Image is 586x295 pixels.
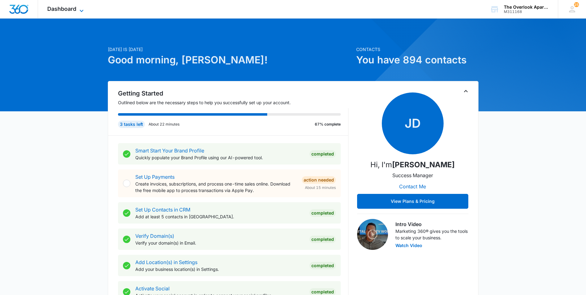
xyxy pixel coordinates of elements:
a: Smart Start Your Brand Profile [135,147,204,154]
div: Completed [310,236,336,243]
p: Marketing 360® gives you the tools to scale your business. [395,228,468,241]
a: Activate Social [135,285,170,292]
p: Hi, I'm [370,159,455,170]
span: JD [382,92,444,154]
a: Verify Domain(s) [135,233,174,239]
p: About 22 minutes [149,122,179,127]
h1: Good morning, [PERSON_NAME]! [108,53,352,67]
div: Action Needed [302,176,336,184]
p: Create invoices, subscriptions, and process one-time sales online. Download the free mobile app t... [135,181,297,194]
button: Watch Video [395,243,422,248]
p: Outlined below are the necessary steps to help you successfully set up your account. [118,99,348,106]
p: Quickly populate your Brand Profile using our AI-powered tool. [135,154,305,161]
p: Success Manager [392,172,433,179]
p: Verify your domain(s) in Email. [135,240,305,246]
h1: You have 894 contacts [356,53,478,67]
button: View Plans & Pricing [357,194,468,209]
span: 25 [574,2,579,7]
div: account name [504,5,549,10]
div: 3 tasks left [118,121,145,128]
a: Set Up Payments [135,174,175,180]
div: account id [504,10,549,14]
p: 67% complete [315,122,341,127]
div: notifications count [574,2,579,7]
div: Completed [310,262,336,269]
div: Completed [310,209,336,217]
a: Add Location(s) in Settings [135,259,197,265]
div: Completed [310,150,336,158]
p: Contacts [356,46,478,53]
p: Add at least 5 contacts in [GEOGRAPHIC_DATA]. [135,213,305,220]
span: About 15 minutes [305,185,336,190]
img: Intro Video [357,219,388,250]
p: Add your business location(s) in Settings. [135,266,305,272]
button: Toggle Collapse [462,88,470,95]
strong: [PERSON_NAME] [392,160,455,169]
h2: Getting Started [118,89,348,98]
span: Dashboard [47,6,76,12]
button: Contact Me [393,179,432,194]
p: [DATE] is [DATE] [108,46,352,53]
a: Set Up Contacts in CRM [135,207,190,213]
h3: Intro Video [395,220,468,228]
